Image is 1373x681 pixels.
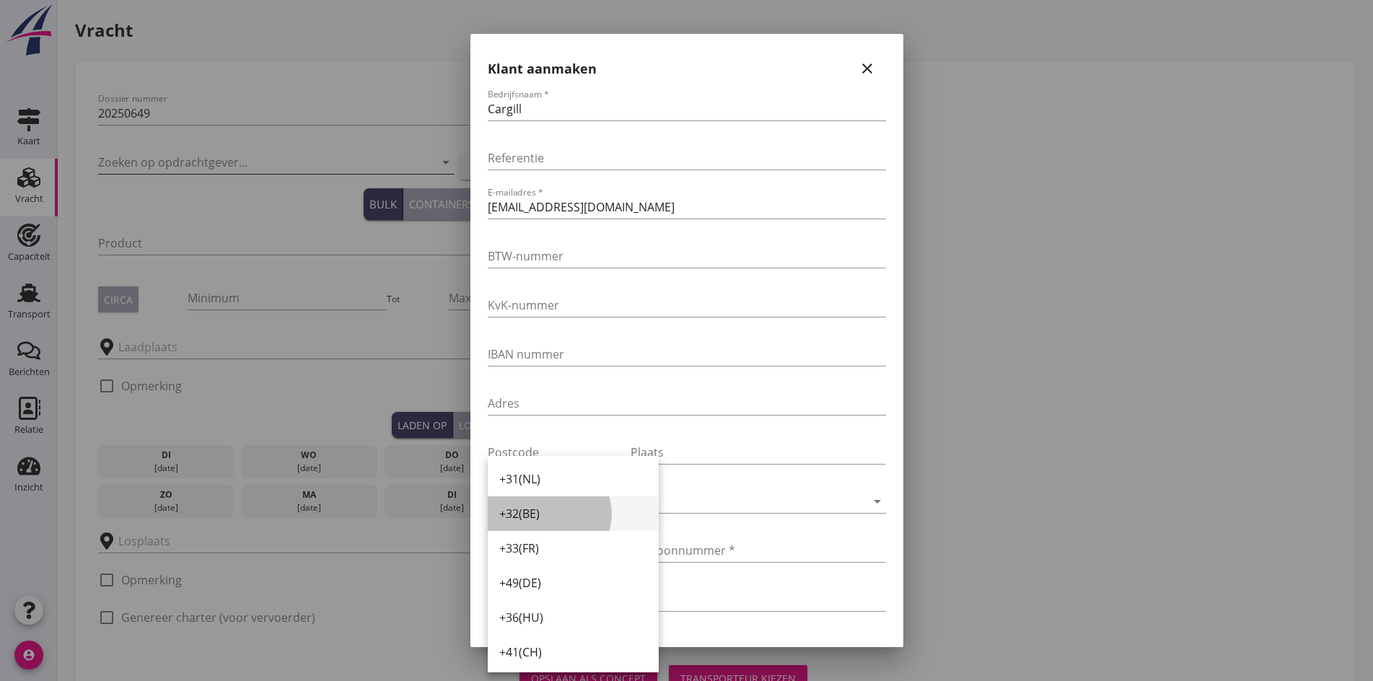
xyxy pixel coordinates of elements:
input: Website [488,588,886,611]
i: arrow_drop_down [869,493,886,510]
div: +36(HU) [499,609,647,626]
input: Referentie [488,146,886,170]
input: BTW-nummer [488,245,886,268]
input: KvK-nummer [488,294,886,317]
div: +49(DE) [499,574,647,592]
input: Plaats [631,441,885,464]
input: Telefoonnummer * [631,539,885,562]
input: IBAN nummer [488,343,886,366]
i: close [859,60,876,77]
input: Postcode [488,441,623,464]
h2: Klant aanmaken [488,59,597,79]
div: +31(NL) [499,470,647,488]
input: E-mailadres * [488,195,886,219]
input: Adres [488,392,886,415]
input: Betalingstermijn [488,637,886,660]
input: Bedrijfsnaam * [488,97,886,120]
div: +41(CH) [499,643,647,661]
div: +32(BE) [499,505,647,522]
div: +33(FR) [499,540,647,557]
